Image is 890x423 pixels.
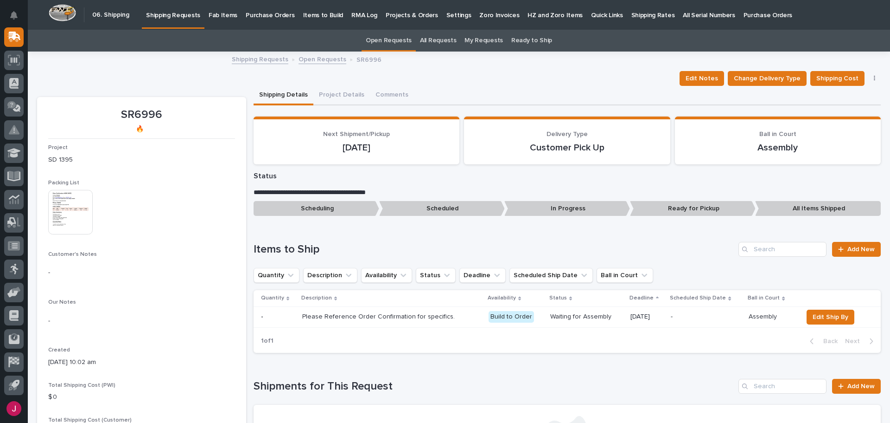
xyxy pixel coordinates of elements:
[48,392,235,402] p: $ 0
[813,312,848,323] span: Edit Ship By
[686,142,870,153] p: Assembly
[816,73,858,84] span: Shipping Cost
[323,131,390,137] span: Next Shipment/Pickup
[299,53,346,64] a: Open Requests
[597,268,653,283] button: Ball in Court
[416,268,456,283] button: Status
[509,268,593,283] button: Scheduled Ship Date
[630,201,756,216] p: Ready for Pickup
[832,242,881,257] a: Add New
[254,330,281,352] p: 1 of 1
[48,358,235,367] p: [DATE] 10:02 am
[818,337,838,345] span: Back
[748,293,780,303] p: Ball in Court
[549,293,567,303] p: Status
[48,268,235,278] p: -
[254,306,881,327] tr: -- Please Reference Order Confirmation for specifics.Build to OrderWaiting for Assembly[DATE]-Ass...
[459,268,506,283] button: Deadline
[680,71,724,86] button: Edit Notes
[847,246,875,253] span: Add New
[379,201,505,216] p: Scheduled
[12,11,24,26] div: Notifications
[254,268,299,283] button: Quantity
[671,313,741,321] p: -
[48,125,231,133] p: 🔥
[48,145,68,150] span: Project
[550,313,623,321] p: Waiting for Assembly
[366,30,412,52] a: Open Requests
[361,268,412,283] button: Availability
[738,242,826,257] input: Search
[254,243,735,256] h1: Items to Ship
[755,201,881,216] p: All Items Shipped
[356,54,381,64] p: SR6996
[686,73,718,84] span: Edit Notes
[738,379,826,394] input: Search
[420,30,456,52] a: All Requests
[48,180,79,186] span: Packing List
[547,131,588,137] span: Delivery Type
[261,311,265,321] p: -
[48,252,97,257] span: Customer's Notes
[49,4,76,21] img: Workspace Logo
[302,313,464,321] p: Please Reference Order Confirmation for specifics.
[254,201,379,216] p: Scheduling
[845,337,865,345] span: Next
[475,142,659,153] p: Customer Pick Up
[48,155,235,165] p: SD 1395
[847,383,875,390] span: Add New
[254,172,881,181] p: Status
[630,313,664,321] p: [DATE]
[232,53,288,64] a: Shipping Requests
[629,293,654,303] p: Deadline
[759,131,796,137] span: Ball in Court
[48,316,235,326] p: -
[810,71,865,86] button: Shipping Cost
[670,293,726,303] p: Scheduled Ship Date
[488,293,516,303] p: Availability
[313,86,370,105] button: Project Details
[489,311,534,323] div: Build to Order
[4,6,24,25] button: Notifications
[802,337,841,345] button: Back
[841,337,881,345] button: Next
[48,417,132,423] span: Total Shipping Cost (Customer)
[734,73,801,84] span: Change Delivery Type
[504,201,630,216] p: In Progress
[92,11,129,19] h2: 06. Shipping
[301,293,332,303] p: Description
[254,86,313,105] button: Shipping Details
[464,30,503,52] a: My Requests
[48,347,70,353] span: Created
[48,383,115,388] span: Total Shipping Cost (PWI)
[749,313,795,321] p: Assembly
[728,71,807,86] button: Change Delivery Type
[370,86,414,105] button: Comments
[265,142,448,153] p: [DATE]
[303,268,357,283] button: Description
[832,379,881,394] a: Add New
[254,380,735,393] h1: Shipments for This Request
[261,293,284,303] p: Quantity
[4,399,24,418] button: users-avatar
[511,30,552,52] a: Ready to Ship
[48,108,235,122] p: SR6996
[48,299,76,305] span: Our Notes
[807,310,854,325] button: Edit Ship By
